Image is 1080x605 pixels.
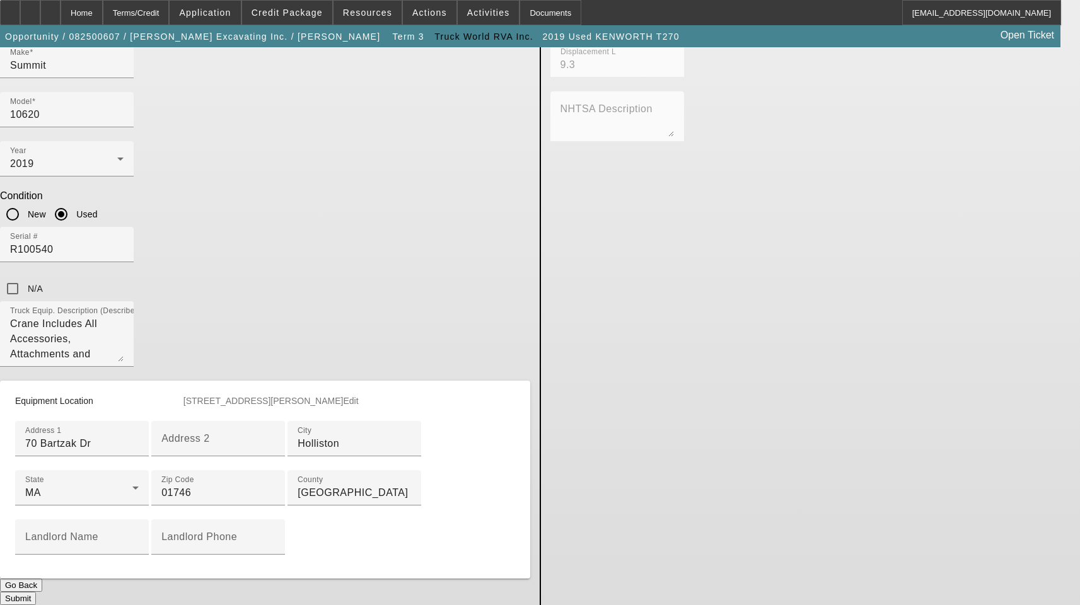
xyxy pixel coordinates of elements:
[434,32,533,42] span: Truck World RVA Inc.
[996,25,1059,46] a: Open Ticket
[343,396,358,406] span: Edit
[25,531,98,542] mat-label: Landlord Name
[458,1,520,25] button: Activities
[388,25,429,48] button: Term 3
[74,208,98,221] label: Used
[25,476,44,484] mat-label: State
[252,8,323,18] span: Credit Package
[161,476,194,484] mat-label: Zip Code
[5,32,380,42] span: Opportunity / 082500607 / [PERSON_NAME] Excavating Inc. / [PERSON_NAME]
[431,25,537,48] button: Truck World RVA Inc.
[560,103,653,114] mat-label: NHTSA Description
[298,476,323,484] mat-label: County
[242,1,332,25] button: Credit Package
[467,8,510,18] span: Activities
[10,49,30,57] mat-label: Make
[10,307,287,315] mat-label: Truck Equip. Description (Describe the equipment on the back of the chassis)
[25,208,46,221] label: New
[25,282,43,295] label: N/A
[10,98,32,106] mat-label: Model
[161,531,237,542] mat-label: Landlord Phone
[161,433,210,444] mat-label: Address 2
[298,427,311,435] mat-label: City
[179,8,231,18] span: Application
[183,396,344,406] span: [STREET_ADDRESS][PERSON_NAME]
[403,1,456,25] button: Actions
[343,8,392,18] span: Resources
[10,158,34,169] span: 2019
[10,233,38,241] mat-label: Serial #
[412,8,447,18] span: Actions
[539,25,682,48] button: 2019 Used KENWORTH T270
[10,147,26,155] mat-label: Year
[15,396,93,406] span: Equipment Location
[560,48,616,56] mat-label: Displacement L
[334,1,402,25] button: Resources
[542,32,679,42] span: 2019 Used KENWORTH T270
[393,32,424,42] span: Term 3
[25,427,61,435] mat-label: Address 1
[170,1,240,25] button: Application
[25,487,41,498] span: MA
